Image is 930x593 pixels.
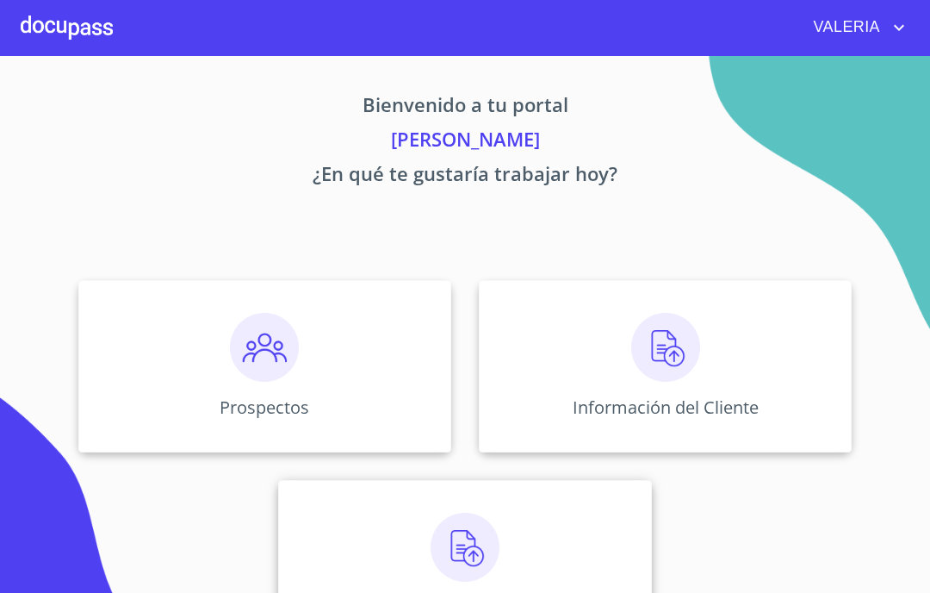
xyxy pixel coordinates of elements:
[220,396,309,419] p: Prospectos
[573,396,759,419] p: Información del Cliente
[21,159,909,194] p: ¿En qué te gustaría trabajar hoy?
[801,14,890,41] span: VALERIA
[431,513,499,582] img: carga.png
[21,91,909,125] p: Bienvenido a tu portal
[801,14,910,41] button: account of current user
[631,313,700,382] img: carga.png
[230,313,299,382] img: prospectos.png
[21,125,909,159] p: [PERSON_NAME]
